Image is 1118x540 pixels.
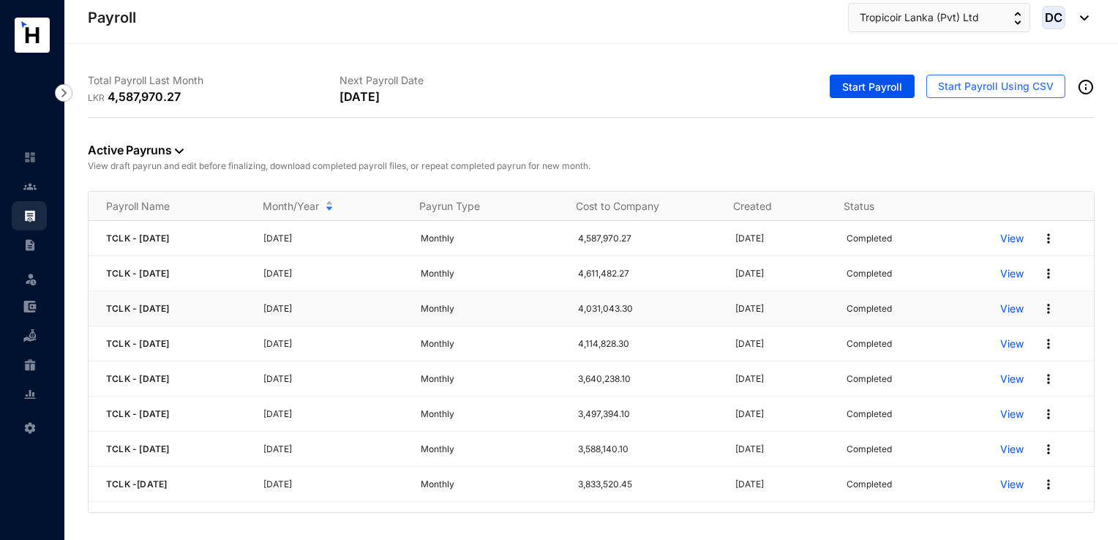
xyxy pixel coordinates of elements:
p: [DATE] [263,301,403,316]
p: [DATE] [263,372,403,386]
span: Start Payroll Using CSV [938,79,1054,94]
li: Home [12,143,47,172]
button: Tropicoir Lanka (Pvt) Ltd [848,3,1030,32]
p: Completed [847,231,892,246]
p: 4,587,970.27 [108,88,181,105]
p: Completed [847,442,892,457]
p: [DATE] [735,512,829,527]
p: [DATE] [263,477,403,492]
img: info-outined.c2a0bb1115a2853c7f4cb4062ec879bc.svg [1077,78,1095,96]
img: more.27664ee4a8faa814348e188645a3c1fc.svg [1041,477,1056,492]
img: more.27664ee4a8faa814348e188645a3c1fc.svg [1041,266,1056,281]
span: Tropicoir Lanka (Pvt) Ltd [860,10,979,26]
p: [DATE] [263,337,403,351]
img: dropdown-black.8e83cc76930a90b1a4fdb6d089b7bf3a.svg [175,149,184,154]
li: Gratuity [12,350,47,380]
img: more.27664ee4a8faa814348e188645a3c1fc.svg [1041,442,1056,457]
img: more.27664ee4a8faa814348e188645a3c1fc.svg [1041,372,1056,386]
a: View [1000,442,1024,457]
button: Start Payroll [830,75,915,98]
p: [DATE] [339,88,379,105]
img: settings-unselected.1febfda315e6e19643a1.svg [23,421,37,435]
a: View [1000,477,1024,492]
img: dropdown-black.8e83cc76930a90b1a4fdb6d089b7bf3a.svg [1073,15,1089,20]
img: expense-unselected.2edcf0507c847f3e9e96.svg [23,300,37,313]
img: report-unselected.e6a6b4230fc7da01f883.svg [23,388,37,401]
li: Payroll [12,201,47,230]
p: Monthly [421,512,560,527]
p: Payroll [88,7,136,28]
span: TCLK - [DATE] [106,303,170,314]
span: TCLK - [DATE] [106,443,170,454]
button: Start Payroll Using CSV [926,75,1065,98]
p: Next Payroll Date [339,73,591,88]
img: payroll.289672236c54bbec4828.svg [23,209,37,222]
a: View [1000,301,1024,316]
p: [DATE] [735,337,829,351]
img: gratuity-unselected.a8c340787eea3cf492d7.svg [23,359,37,372]
p: [DATE] [735,407,829,421]
p: [DATE] [735,266,829,281]
img: more.27664ee4a8faa814348e188645a3c1fc.svg [1041,231,1056,246]
img: nav-icon-right.af6afadce00d159da59955279c43614e.svg [55,84,72,102]
p: LKR [88,91,108,105]
th: Payrun Type [402,192,558,221]
img: leave-unselected.2934df6273408c3f84d9.svg [23,271,38,286]
p: Completed [847,301,892,316]
li: Expenses [12,292,47,321]
p: [DATE] [735,372,829,386]
p: Completed [847,372,892,386]
a: View [1000,266,1024,281]
a: View [1000,372,1024,386]
p: 3,833,520.45 [578,477,718,492]
li: Contracts [12,230,47,260]
p: Monthly [421,301,560,316]
span: TCLK - [DATE] [106,268,170,279]
a: View [1000,231,1024,246]
p: [DATE] [735,477,829,492]
a: View [1000,512,1024,527]
th: Created [716,192,826,221]
a: Active Payruns [88,143,184,157]
span: TCLK - [DATE] [106,338,170,349]
li: Loan [12,321,47,350]
img: more.27664ee4a8faa814348e188645a3c1fc.svg [1041,337,1056,351]
p: Completed [847,407,892,421]
a: View [1000,407,1024,421]
p: Monthly [421,372,560,386]
li: Reports [12,380,47,409]
a: View [1000,337,1024,351]
p: View draft payrun and edit before finalizing, download completed payroll files, or repeat complet... [88,159,1095,173]
p: 3,588,140.10 [578,442,718,457]
p: 4,031,043.30 [578,301,718,316]
p: [DATE] [263,407,403,421]
span: Start Payroll [842,80,902,94]
p: [DATE] [263,512,403,527]
p: Completed [847,477,892,492]
p: Monthly [421,337,560,351]
li: Contacts [12,172,47,201]
img: more.27664ee4a8faa814348e188645a3c1fc.svg [1041,407,1056,421]
p: Monthly [421,266,560,281]
p: Monthly [421,407,560,421]
span: TCLK -[DATE] [106,479,167,490]
img: loan-unselected.d74d20a04637f2d15ab5.svg [23,329,37,342]
p: 3,497,394.10 [578,407,718,421]
p: [DATE] [263,231,403,246]
img: more.27664ee4a8faa814348e188645a3c1fc.svg [1041,512,1056,527]
p: Completed [847,512,892,527]
p: Monthly [421,442,560,457]
th: Status [826,192,979,221]
img: up-down-arrow.74152d26bf9780fbf563ca9c90304185.svg [1014,12,1021,25]
p: [DATE] [735,442,829,457]
th: Cost to Company [558,192,715,221]
img: people-unselected.118708e94b43a90eceab.svg [23,180,37,193]
p: 3,823,778.54 [578,512,718,527]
